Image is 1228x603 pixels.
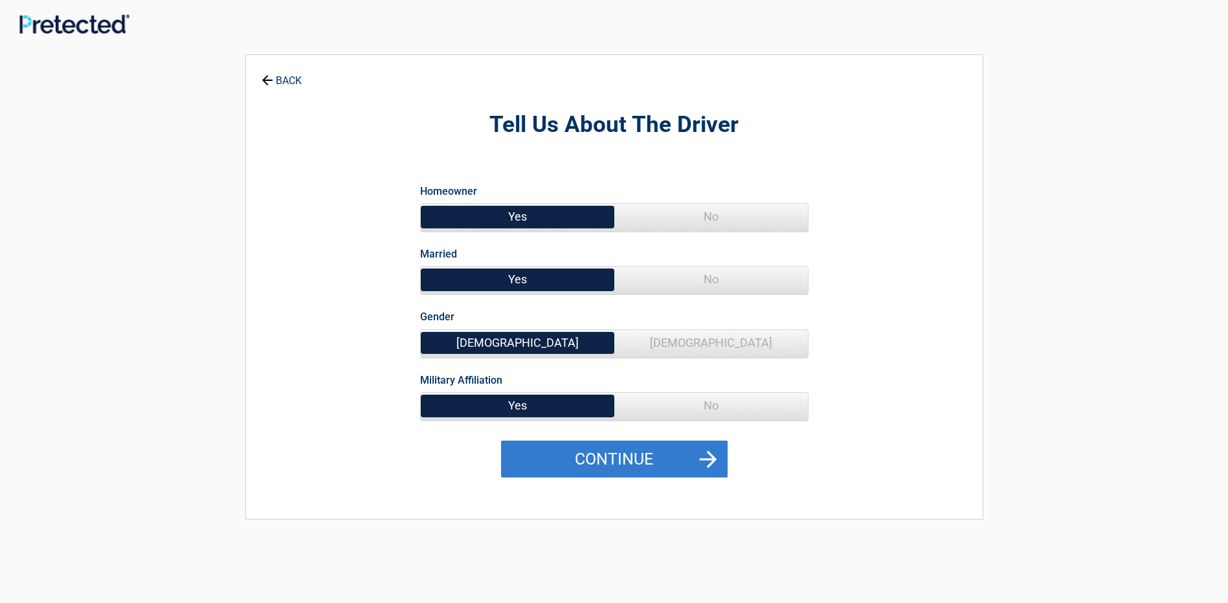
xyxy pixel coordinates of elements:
[420,182,477,200] label: Homeowner
[420,245,457,263] label: Married
[421,393,614,419] span: Yes
[614,330,808,356] span: [DEMOGRAPHIC_DATA]
[420,308,454,325] label: Gender
[614,267,808,292] span: No
[421,267,614,292] span: Yes
[614,393,808,419] span: No
[614,204,808,230] span: No
[19,14,129,34] img: Main Logo
[421,204,614,230] span: Yes
[317,110,911,140] h2: Tell Us About The Driver
[501,441,728,478] button: Continue
[259,63,304,86] a: BACK
[420,371,502,389] label: Military Affiliation
[421,330,614,356] span: [DEMOGRAPHIC_DATA]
